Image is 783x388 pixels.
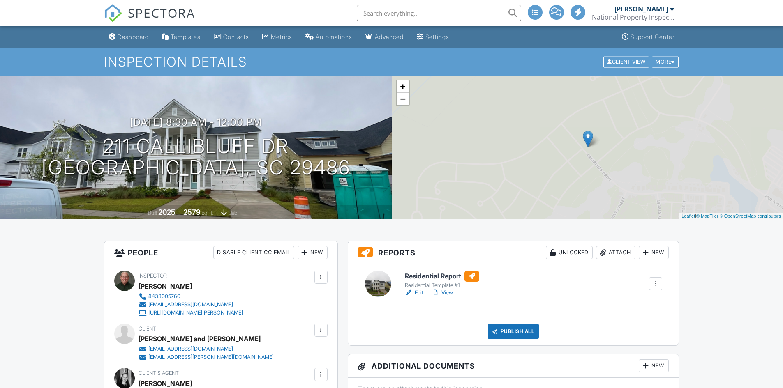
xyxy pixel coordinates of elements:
div: More [652,56,679,67]
div: Client View [603,56,649,67]
div: Metrics [271,33,292,40]
a: View [432,289,453,297]
h3: [DATE] 8:30 am - 12:00 pm [130,117,262,128]
div: New [639,246,669,259]
div: New [298,246,328,259]
div: Dashboard [118,33,149,40]
a: Templates [159,30,204,45]
span: sq. ft. [202,210,213,216]
div: | [679,213,783,220]
div: 2579 [183,208,201,216]
span: Built [148,210,157,216]
div: Unlocked [546,246,593,259]
div: [PERSON_NAME] and [PERSON_NAME] [139,333,261,345]
a: [EMAIL_ADDRESS][DOMAIN_NAME] [139,301,243,309]
a: Metrics [259,30,296,45]
a: Edit [405,289,423,297]
span: Client [139,326,156,332]
span: Client's Agent [139,370,179,376]
div: [PERSON_NAME] [614,5,668,13]
div: 2025 [158,208,176,216]
a: 8433005760 [139,292,243,301]
a: Support Center [619,30,678,45]
div: Advanced [375,33,404,40]
div: Automations [316,33,352,40]
h3: People [104,241,337,264]
div: Residential Template #1 [405,282,479,289]
div: Settings [425,33,449,40]
div: Contacts [223,33,249,40]
a: Dashboard [106,30,152,45]
div: Templates [171,33,201,40]
a: Settings [413,30,453,45]
a: © OpenStreetMap contributors [720,214,781,218]
div: Support Center [631,33,674,40]
div: Attach [596,246,635,259]
span: Inspector [139,273,167,279]
a: Contacts [210,30,252,45]
div: [EMAIL_ADDRESS][PERSON_NAME][DOMAIN_NAME] [148,354,274,360]
a: [EMAIL_ADDRESS][DOMAIN_NAME] [139,345,274,353]
div: Disable Client CC Email [213,246,294,259]
a: SPECTORA [104,11,195,28]
a: Zoom out [397,93,409,105]
div: [URL][DOMAIN_NAME][PERSON_NAME] [148,310,243,316]
div: 8433005760 [148,293,180,300]
img: The Best Home Inspection Software - Spectora [104,4,122,22]
div: National Property Inspections/Lowcountry [592,13,674,21]
div: [EMAIL_ADDRESS][DOMAIN_NAME] [148,301,233,308]
a: Residential Report Residential Template #1 [405,271,479,289]
h3: Additional Documents [348,354,679,378]
a: Leaflet [681,214,695,218]
a: Zoom in [397,80,409,93]
input: Search everything... [357,5,521,21]
a: Automations (Advanced) [302,30,356,45]
div: [PERSON_NAME] [139,280,192,292]
a: Client View [603,58,651,64]
h3: Reports [348,241,679,264]
a: © MapTiler [696,214,718,218]
div: New [639,359,669,372]
span: slab [228,210,237,216]
a: [URL][DOMAIN_NAME][PERSON_NAME] [139,309,243,317]
div: Publish All [488,324,539,339]
div: [EMAIL_ADDRESS][DOMAIN_NAME] [148,346,233,352]
h1: Inspection Details [104,55,679,69]
h6: Residential Report [405,271,479,282]
a: [EMAIL_ADDRESS][PERSON_NAME][DOMAIN_NAME] [139,353,274,361]
span: SPECTORA [128,4,195,21]
h1: 211 Callibluff Dr [GEOGRAPHIC_DATA], SC 29486 [42,135,350,179]
a: Advanced [362,30,407,45]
